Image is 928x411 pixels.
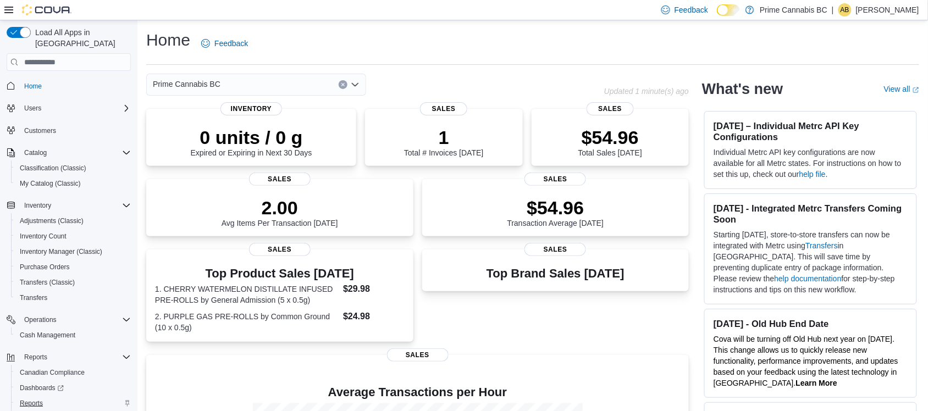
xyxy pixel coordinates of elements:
span: Sales [387,348,449,362]
button: Open list of options [351,80,360,89]
svg: External link [913,87,919,93]
a: Dashboards [15,381,68,395]
button: Inventory Manager (Classic) [11,244,135,259]
h3: [DATE] – Individual Metrc API Key Configurations [714,120,908,142]
div: Transaction Average [DATE] [507,197,604,227]
span: Feedback [675,4,708,15]
div: Total # Invoices [DATE] [404,126,483,157]
a: Purchase Orders [15,260,74,274]
span: Transfers [20,293,47,302]
a: Classification (Classic) [15,162,91,175]
span: Classification (Classic) [15,162,131,175]
dt: 1. CHERRY WATERMELON DISTILLATE INFUSED PRE-ROLLS by General Admission (5 x 0.5g) [155,284,339,306]
span: Adjustments (Classic) [20,216,84,225]
span: Load All Apps in [GEOGRAPHIC_DATA] [31,27,131,49]
span: Reports [24,353,47,362]
span: Reports [20,351,131,364]
span: Inventory Manager (Classic) [20,247,102,256]
button: Catalog [2,145,135,160]
span: Transfers (Classic) [15,276,131,289]
img: Cova [22,4,71,15]
dt: 2. PURPLE GAS PRE-ROLLS by Common Ground (10 x 0.5g) [155,311,339,333]
span: Home [24,82,42,91]
p: 0 units / 0 g [191,126,312,148]
button: Adjustments (Classic) [11,213,135,229]
a: Inventory Count [15,230,71,243]
a: Home [20,80,46,93]
span: Sales [249,173,311,186]
button: Classification (Classic) [11,160,135,176]
span: Catalog [20,146,131,159]
div: Avg Items Per Transaction [DATE] [222,197,338,227]
p: Individual Metrc API key configurations are now available for all Metrc states. For instructions ... [714,147,908,180]
p: $54.96 [507,197,604,219]
h3: [DATE] - Integrated Metrc Transfers Coming Soon [714,203,908,225]
a: Customers [20,124,60,137]
span: Sales [524,243,586,256]
span: Inventory [24,201,51,210]
a: Feedback [197,32,252,54]
a: help file [799,170,826,179]
span: Classification (Classic) [20,164,86,173]
dd: $29.98 [343,282,404,296]
span: Purchase Orders [15,260,131,274]
button: Clear input [339,80,347,89]
span: Users [20,102,131,115]
div: Expired or Expiring in Next 30 Days [191,126,312,157]
span: Reports [20,399,43,408]
span: Cova will be turning off Old Hub next year on [DATE]. This change allows us to quickly release ne... [714,335,898,387]
button: Transfers [11,290,135,306]
input: Dark Mode [717,4,740,16]
span: Sales [420,102,467,115]
span: Dashboards [20,384,64,392]
p: $54.96 [578,126,642,148]
span: Prime Cannabis BC [153,77,220,91]
span: Inventory [20,199,131,212]
h4: Average Transactions per Hour [155,386,680,399]
a: Adjustments (Classic) [15,214,88,227]
button: Reports [20,351,52,364]
span: Sales [249,243,311,256]
a: Reports [15,397,47,410]
button: Operations [2,312,135,327]
a: View allExternal link [884,85,919,93]
button: Customers [2,123,135,138]
span: Inventory Count [15,230,131,243]
a: My Catalog (Classic) [15,177,85,190]
a: Transfers [15,291,52,304]
button: Reports [11,396,135,411]
span: Cash Management [15,329,131,342]
a: help documentation [775,274,842,283]
span: My Catalog (Classic) [15,177,131,190]
button: Inventory Count [11,229,135,244]
button: Users [2,101,135,116]
a: Inventory Manager (Classic) [15,245,107,258]
button: Canadian Compliance [11,365,135,380]
a: Transfers [805,241,838,250]
a: Dashboards [11,380,135,396]
button: Users [20,102,46,115]
span: Customers [20,124,131,137]
span: Sales [587,102,634,115]
dd: $24.98 [343,310,404,323]
span: Transfers [15,291,131,304]
span: Inventory Count [20,232,67,241]
p: 2.00 [222,197,338,219]
span: My Catalog (Classic) [20,179,81,188]
span: Cash Management [20,331,75,340]
button: Inventory [2,198,135,213]
span: Purchase Orders [20,263,70,271]
span: Inventory Manager (Classic) [15,245,131,258]
p: Prime Cannabis BC [760,3,827,16]
button: Catalog [20,146,51,159]
p: Starting [DATE], store-to-store transfers can now be integrated with Metrc using in [GEOGRAPHIC_D... [714,229,908,295]
span: Canadian Compliance [20,368,85,377]
p: | [832,3,834,16]
a: Learn More [796,379,837,387]
button: Reports [2,349,135,365]
span: Home [20,79,131,92]
p: Updated 1 minute(s) ago [604,87,689,96]
span: Catalog [24,148,47,157]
